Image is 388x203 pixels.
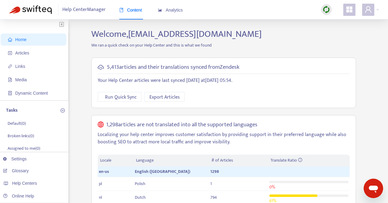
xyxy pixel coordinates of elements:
[98,121,104,128] span: global
[364,179,383,198] iframe: Button to launch messaging window
[149,93,180,101] span: Export Articles
[87,42,361,48] p: We ran a quick check on your Help Center and this is what we found
[210,194,217,201] span: 794
[8,133,34,139] p: Broken links ( 0 )
[3,156,27,161] a: Settings
[91,26,262,42] span: Welcome, [EMAIL_ADDRESS][DOMAIN_NAME]
[365,6,372,13] span: user
[145,92,185,102] button: Export Articles
[9,5,52,14] img: Swifteq
[8,120,26,127] p: Default ( 0 )
[98,131,350,146] p: Localizing your help center improves customer satisfaction by providing support in their preferre...
[106,121,257,128] h5: 1,298 articles are not translated into all the supported languages
[271,157,347,164] div: Translate Ratio
[98,64,104,70] span: cloud-sync
[99,168,109,175] span: en-us
[3,168,29,173] a: Glossary
[98,77,350,84] p: Your Help Center articles were last synced [DATE] at [DATE] 05:54 .
[12,181,37,186] span: Help Centers
[15,64,25,69] span: Links
[15,37,26,42] span: Home
[210,168,219,175] span: 1298
[15,77,27,82] span: Media
[134,155,209,166] th: Language
[61,108,65,113] span: plus-circle
[62,4,106,16] span: Help Center Manager
[99,180,102,187] span: pl
[135,168,190,175] span: English ([GEOGRAPHIC_DATA])
[15,91,48,96] span: Dynamic Content
[8,78,12,82] span: file-image
[8,51,12,55] span: account-book
[269,184,275,191] span: 0 %
[346,6,353,13] span: appstore
[98,92,142,102] button: Run Quick Sync
[8,64,12,68] span: link
[8,145,40,152] p: Assigned to me ( 0 )
[209,155,268,166] th: # of Articles
[158,8,162,12] span: area-chart
[210,180,212,187] span: 1
[8,37,12,42] span: home
[3,194,34,198] a: Online Help
[135,194,146,201] span: Dutch
[119,8,124,12] span: book
[99,194,102,201] span: nl
[135,180,145,187] span: Polish
[119,8,142,12] span: Content
[15,51,29,55] span: Articles
[8,91,12,95] span: container
[98,155,134,166] th: Locale
[6,107,18,114] p: Tasks
[158,8,183,12] span: Analytics
[323,6,330,13] img: sync.dc5367851b00ba804db3.png
[107,64,239,71] h5: 5,413 articles and their translations synced from Zendesk
[105,93,137,101] span: Run Quick Sync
